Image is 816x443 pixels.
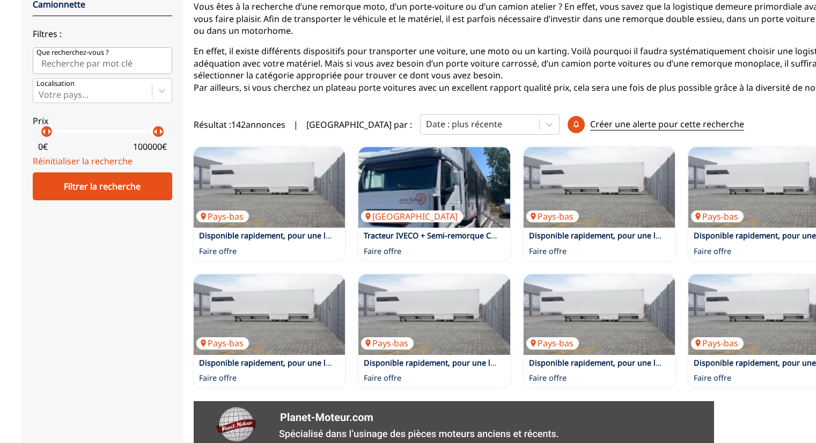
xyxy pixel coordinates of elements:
[361,337,414,349] p: Pays-bas
[194,147,345,228] img: Disponible rapidement, pour une livraison rapide, une remorque de course à deux étages comprenant...
[306,119,412,130] p: [GEOGRAPHIC_DATA] par :
[529,246,567,257] p: Faire offre
[364,230,666,241] a: Tracteur IVECO + Semi-remorque CHEREAU aménagés compétition (lot dissociable)
[361,210,463,222] p: [GEOGRAPHIC_DATA]
[364,373,401,383] p: Faire offre
[694,246,731,257] p: Faire offre
[43,125,56,138] p: arrow_right
[196,210,249,222] p: Pays-bas
[590,118,744,130] p: Créer une alerte pour cette recherche
[133,141,167,152] p: 100000 €
[529,373,567,383] p: Faire offre
[524,147,675,228] img: Disponible rapidement, pour une livraison rapide, une remorque de course à deux étages comprenant...
[691,337,744,349] p: Pays-bas
[358,147,510,228] img: Tracteur IVECO + Semi-remorque CHEREAU aménagés compétition (lot dissociable)
[33,155,133,167] a: Réinitialiser la recherche
[36,48,109,57] p: Que recherchez-vous ?
[293,119,298,130] span: |
[149,125,162,138] p: arrow_left
[38,141,48,152] p: 0 €
[39,90,41,99] input: Votre pays...
[524,274,675,355] img: Disponible rapidement, pour une livraison rapide, une remorque de course à deux étages comprenant...
[691,210,744,222] p: Pays-bas
[199,373,237,383] p: Faire offre
[38,125,50,138] p: arrow_left
[155,125,167,138] p: arrow_right
[33,47,172,74] input: Que recherchez-vous ?
[526,210,579,222] p: Pays-bas
[33,28,172,40] p: Filtres :
[33,115,172,127] p: Prix
[358,147,510,228] a: Tracteur IVECO + Semi-remorque CHEREAU aménagés compétition (lot dissociable)[GEOGRAPHIC_DATA]
[194,119,285,130] span: Résultat : 142 annonces
[358,274,510,355] img: Disponible rapidement, pour une livraison rapide, une remorque de course à deux étages comprenant...
[36,79,75,89] p: Localisation
[196,337,249,349] p: Pays-bas
[526,337,579,349] p: Pays-bas
[194,274,345,355] img: Disponible rapidement, pour une livraison rapide, une remorque de course à deux étages comprenant...
[199,246,237,257] p: Faire offre
[694,373,731,383] p: Faire offre
[364,246,401,257] p: Faire offre
[33,172,172,200] div: Filtrer la recherche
